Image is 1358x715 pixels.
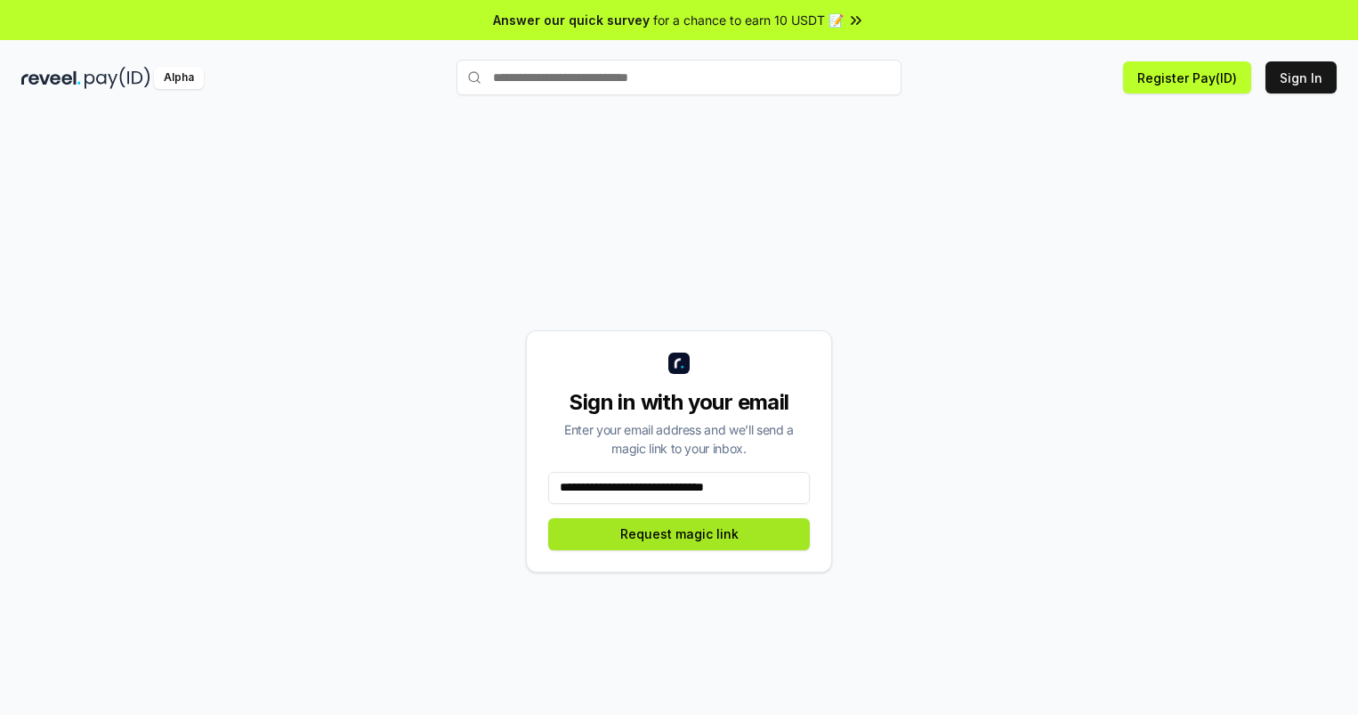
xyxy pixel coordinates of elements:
img: pay_id [85,67,150,89]
div: Alpha [154,67,204,89]
div: Sign in with your email [548,388,810,417]
button: Sign In [1265,61,1337,93]
span: for a chance to earn 10 USDT 📝 [653,11,844,29]
img: reveel_dark [21,67,81,89]
span: Answer our quick survey [493,11,650,29]
div: Enter your email address and we’ll send a magic link to your inbox. [548,420,810,458]
button: Register Pay(ID) [1123,61,1251,93]
img: logo_small [668,353,690,374]
button: Request magic link [548,518,810,550]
